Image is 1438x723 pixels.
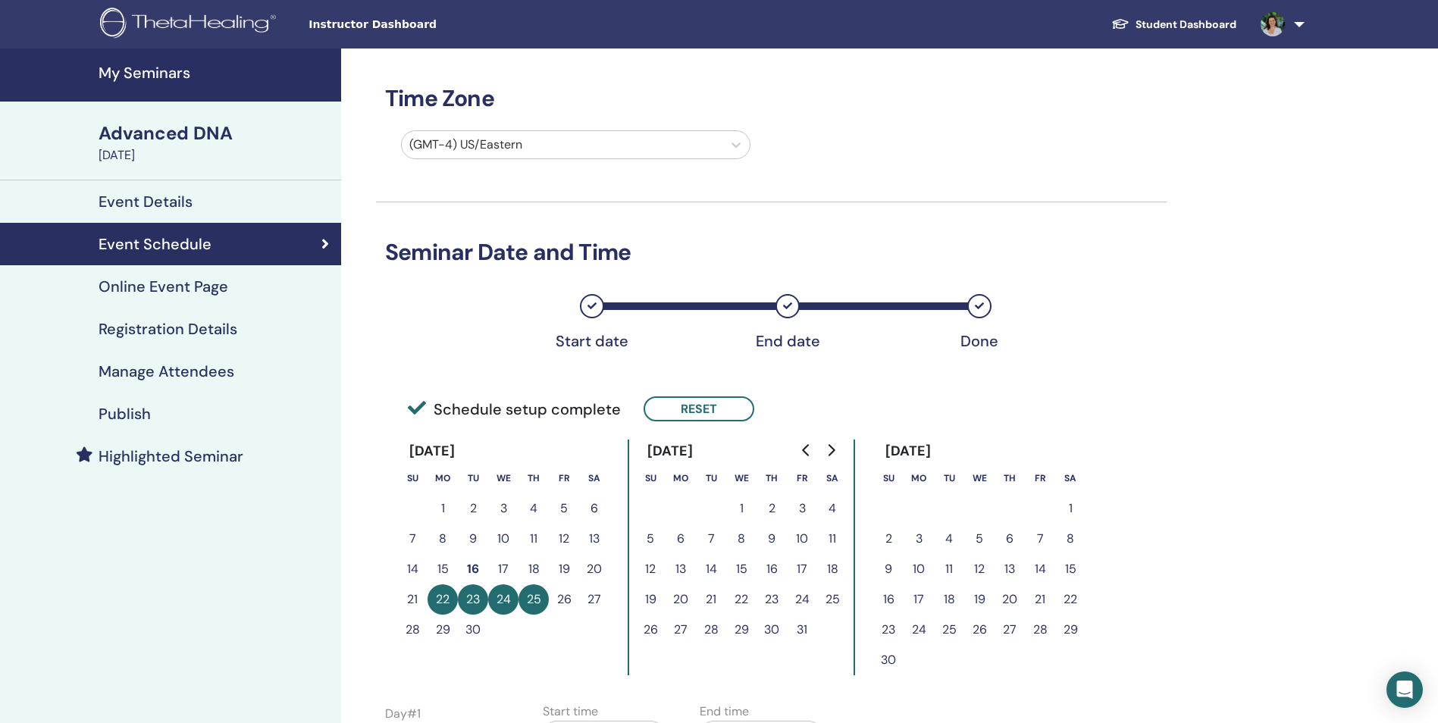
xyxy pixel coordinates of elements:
[408,398,621,421] span: Schedule setup complete
[817,463,847,493] th: Saturday
[934,615,964,645] button: 25
[696,615,726,645] button: 28
[488,554,518,584] button: 17
[964,554,995,584] button: 12
[635,615,666,645] button: 26
[428,493,458,524] button: 1
[549,493,579,524] button: 5
[904,584,934,615] button: 17
[518,493,549,524] button: 4
[458,524,488,554] button: 9
[488,463,518,493] th: Wednesday
[554,332,630,350] div: Start date
[995,524,1025,554] button: 6
[458,493,488,524] button: 2
[518,554,549,584] button: 18
[757,493,787,524] button: 2
[635,440,706,463] div: [DATE]
[1099,11,1248,39] a: Student Dashboard
[635,524,666,554] button: 5
[941,332,1017,350] div: Done
[488,493,518,524] button: 3
[726,463,757,493] th: Wednesday
[787,615,817,645] button: 31
[89,121,341,164] a: Advanced DNA[DATE]
[995,615,1025,645] button: 27
[428,524,458,554] button: 8
[458,584,488,615] button: 23
[1055,524,1086,554] button: 8
[666,554,696,584] button: 13
[726,615,757,645] button: 29
[794,435,819,465] button: Go to previous month
[904,524,934,554] button: 3
[100,8,281,42] img: logo.png
[1025,554,1055,584] button: 14
[904,615,934,645] button: 24
[635,584,666,615] button: 19
[964,463,995,493] th: Wednesday
[1025,463,1055,493] th: Friday
[787,493,817,524] button: 3
[873,554,904,584] button: 9
[543,703,598,721] label: Start time
[1055,493,1086,524] button: 1
[428,615,458,645] button: 29
[549,524,579,554] button: 12
[397,584,428,615] button: 21
[750,332,826,350] div: End date
[696,554,726,584] button: 14
[1025,524,1055,554] button: 7
[376,85,1167,112] h3: Time Zone
[817,554,847,584] button: 18
[757,584,787,615] button: 23
[635,554,666,584] button: 12
[873,645,904,675] button: 30
[873,584,904,615] button: 16
[99,447,243,465] h4: Highlighted Seminar
[99,362,234,380] h4: Manage Attendees
[1055,615,1086,645] button: 29
[579,463,609,493] th: Saturday
[817,524,847,554] button: 11
[934,524,964,554] button: 4
[488,584,518,615] button: 24
[934,584,964,615] button: 18
[1055,463,1086,493] th: Saturday
[934,554,964,584] button: 11
[458,615,488,645] button: 30
[700,703,749,721] label: End time
[696,584,726,615] button: 21
[99,277,228,296] h4: Online Event Page
[428,463,458,493] th: Monday
[579,524,609,554] button: 13
[696,524,726,554] button: 7
[579,493,609,524] button: 6
[397,440,468,463] div: [DATE]
[397,554,428,584] button: 14
[1055,584,1086,615] button: 22
[787,463,817,493] th: Friday
[397,524,428,554] button: 7
[757,524,787,554] button: 9
[787,554,817,584] button: 17
[549,463,579,493] th: Friday
[873,615,904,645] button: 23
[397,463,428,493] th: Sunday
[995,584,1025,615] button: 20
[579,584,609,615] button: 27
[964,615,995,645] button: 26
[904,554,934,584] button: 10
[549,554,579,584] button: 19
[1025,615,1055,645] button: 28
[666,524,696,554] button: 6
[99,121,332,146] div: Advanced DNA
[309,17,536,33] span: Instructor Dashboard
[428,554,458,584] button: 15
[873,524,904,554] button: 2
[1386,671,1423,708] div: Open Intercom Messenger
[696,463,726,493] th: Tuesday
[817,493,847,524] button: 4
[458,554,488,584] button: 16
[726,584,757,615] button: 22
